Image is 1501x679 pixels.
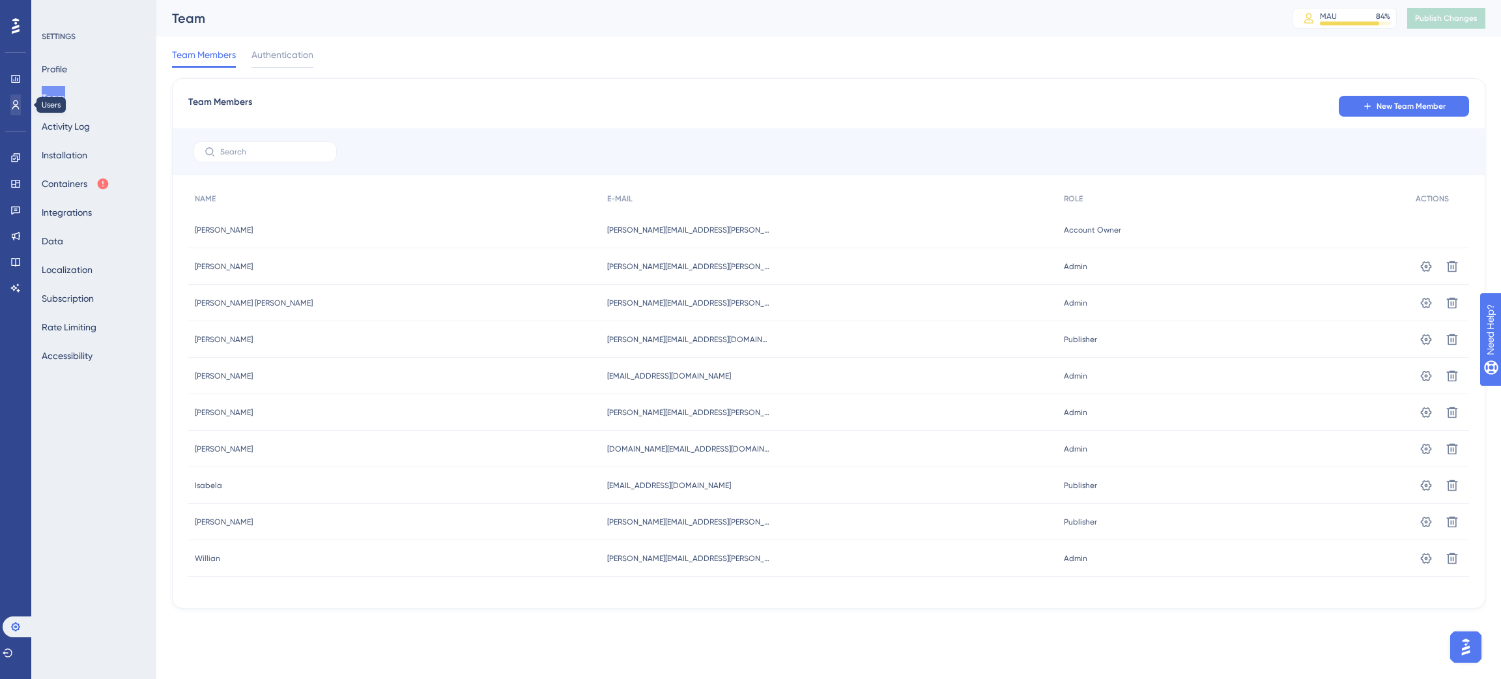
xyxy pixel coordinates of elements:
[1064,371,1087,381] span: Admin
[42,344,93,368] button: Accessibility
[195,225,253,235] span: [PERSON_NAME]
[607,407,770,418] span: [PERSON_NAME][EMAIL_ADDRESS][PERSON_NAME][DOMAIN_NAME]
[42,172,109,195] button: Containers
[1064,225,1121,235] span: Account Owner
[42,315,96,339] button: Rate Limiting
[1064,298,1087,308] span: Admin
[195,194,216,204] span: NAME
[1376,11,1390,22] div: 84 %
[42,287,94,310] button: Subscription
[1064,407,1087,418] span: Admin
[195,517,253,527] span: [PERSON_NAME]
[42,86,65,109] button: Team
[607,444,770,454] span: [DOMAIN_NAME][EMAIL_ADDRESS][DOMAIN_NAME]
[251,47,313,63] span: Authentication
[42,201,92,224] button: Integrations
[607,261,770,272] span: [PERSON_NAME][EMAIL_ADDRESS][PERSON_NAME][DOMAIN_NAME]
[42,57,67,81] button: Profile
[172,47,236,63] span: Team Members
[607,371,731,381] span: [EMAIL_ADDRESS][DOMAIN_NAME]
[42,258,93,282] button: Localization
[607,194,633,204] span: E-MAIL
[1064,480,1097,491] span: Publisher
[220,147,326,156] input: Search
[607,225,770,235] span: [PERSON_NAME][EMAIL_ADDRESS][PERSON_NAME][DOMAIN_NAME]
[195,407,253,418] span: [PERSON_NAME]
[1064,194,1083,204] span: ROLE
[1064,553,1087,564] span: Admin
[1064,334,1097,345] span: Publisher
[195,553,220,564] span: Willian
[42,115,90,138] button: Activity Log
[42,31,147,42] div: SETTINGS
[42,229,63,253] button: Data
[195,444,253,454] span: [PERSON_NAME]
[172,9,1260,27] div: Team
[1320,11,1337,22] div: MAU
[1339,96,1469,117] button: New Team Member
[31,3,81,19] span: Need Help?
[1407,8,1485,29] button: Publish Changes
[195,334,253,345] span: [PERSON_NAME]
[195,371,253,381] span: [PERSON_NAME]
[607,298,770,308] span: [PERSON_NAME][EMAIL_ADDRESS][PERSON_NAME][DOMAIN_NAME]
[195,261,253,272] span: [PERSON_NAME]
[607,334,770,345] span: [PERSON_NAME][EMAIL_ADDRESS][DOMAIN_NAME]
[1064,261,1087,272] span: Admin
[1064,517,1097,527] span: Publisher
[607,517,770,527] span: [PERSON_NAME][EMAIL_ADDRESS][PERSON_NAME][DOMAIN_NAME]
[195,480,222,491] span: Isabela
[1416,194,1449,204] span: ACTIONS
[195,298,313,308] span: [PERSON_NAME] [PERSON_NAME]
[1064,444,1087,454] span: Admin
[42,143,87,167] button: Installation
[1377,101,1446,111] span: New Team Member
[607,480,731,491] span: [EMAIL_ADDRESS][DOMAIN_NAME]
[1415,13,1478,23] span: Publish Changes
[607,553,770,564] span: [PERSON_NAME][EMAIL_ADDRESS][PERSON_NAME][DOMAIN_NAME]
[1446,628,1485,667] iframe: UserGuiding AI Assistant Launcher
[188,94,252,118] span: Team Members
